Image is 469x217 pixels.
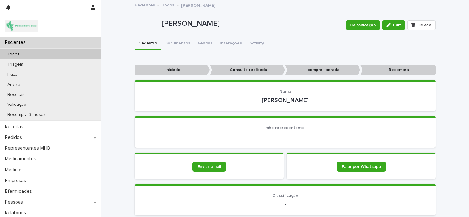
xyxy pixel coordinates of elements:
button: Edit [382,20,405,30]
button: Calssificação [346,20,380,30]
p: Efermidades [2,188,37,194]
p: Todos [2,52,25,57]
span: Calssificação [350,22,376,28]
p: Validação [2,102,31,107]
button: Activity [246,37,268,50]
a: Enviar email [192,162,226,172]
span: mhb representante [266,126,305,130]
p: Anvisa [2,82,25,87]
p: Empresas [2,178,31,184]
p: [PERSON_NAME] [142,97,428,104]
a: Todos [162,1,174,8]
p: [PERSON_NAME] [181,2,215,8]
p: Pessoas [2,199,28,205]
p: Recompra 3 meses [2,112,51,117]
p: iniciado [135,65,210,75]
p: Recompra [360,65,436,75]
p: Medicamentos [2,156,41,162]
p: Representantes MHB [2,145,55,151]
p: Fluxo [2,72,22,77]
span: Falar por Whatsapp [342,165,381,169]
p: Pedidos [2,135,27,140]
p: - [142,133,428,140]
span: Delete [417,23,432,27]
button: Cadastro [135,37,161,50]
p: Triagem [2,62,28,67]
button: Documentos [161,37,194,50]
p: Receitas [2,124,28,130]
span: Enviar email [197,165,221,169]
p: [PERSON_NAME] [162,19,341,28]
button: Interações [216,37,246,50]
p: Médicos [2,167,28,173]
p: Pacientes [2,40,31,45]
span: Edit [393,23,401,27]
img: 4SJayOo8RSQX0lnsmxob [5,20,38,32]
p: compra liberada [285,65,360,75]
span: Nome [279,89,291,94]
p: - [142,201,428,208]
p: Receitas [2,92,29,97]
p: Relatórios [2,210,31,216]
a: Pacientes [135,1,155,8]
span: Classificação [272,193,298,198]
p: Consulta realizada [210,65,285,75]
button: Delete [407,20,436,30]
a: Falar por Whatsapp [337,162,386,172]
button: Vendas [194,37,216,50]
